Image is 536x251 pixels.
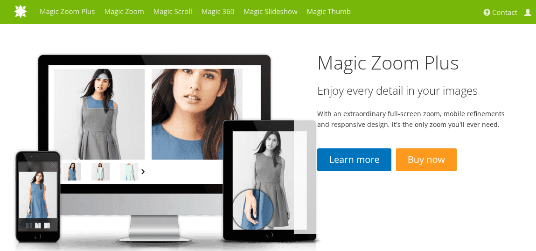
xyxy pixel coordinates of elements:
h3: Enjoy every detail in your images [317,84,506,97]
a: Buy now [396,148,457,171]
img: MagicToolbox.com - Image tools for your website [14,4,101,18]
a: Learn more [317,148,391,171]
span: Contact [492,8,517,17]
a: Magic Zoom Plus [317,49,459,75]
p: With an extraordinary full-screen zoom, mobile refinements and responsive design, it's the only z... [317,108,506,130]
